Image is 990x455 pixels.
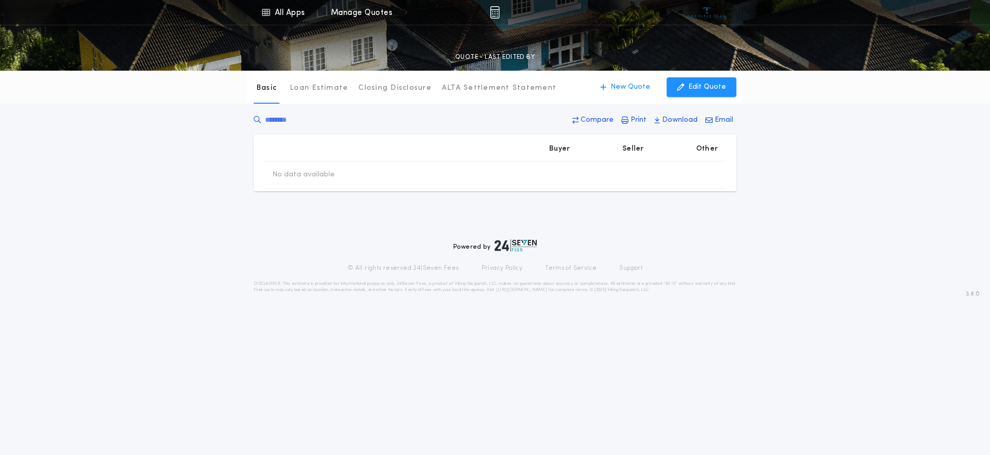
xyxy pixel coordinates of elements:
[696,144,718,154] p: Other
[358,83,432,93] p: Closing Disclosure
[490,6,500,19] img: img
[622,144,644,154] p: Seller
[254,281,736,293] p: DISCLAIMER: This estimate is provided for informational purposes only. 24|Seven Fees, a product o...
[702,111,736,129] button: Email
[619,264,642,272] a: Support
[667,77,736,97] button: Edit Quote
[496,288,547,292] a: [URL][DOMAIN_NAME]
[494,239,537,252] img: logo
[290,83,348,93] p: Loan Estimate
[651,111,701,129] button: Download
[610,82,650,92] p: New Quote
[581,115,614,125] p: Compare
[590,77,661,97] button: New Quote
[618,111,650,129] button: Print
[688,82,726,92] p: Edit Quote
[545,264,597,272] a: Terms of Service
[455,52,535,62] p: QUOTE - LAST EDITED BY
[662,115,698,125] p: Download
[715,115,733,125] p: Email
[442,83,556,93] p: ALTA Settlement Statement
[482,264,523,272] a: Privacy Policy
[966,289,980,299] span: 3.8.0
[569,111,617,129] button: Compare
[631,115,647,125] p: Print
[348,264,459,272] p: © All rights reserved. 24|Seven Fees
[264,161,343,188] td: No data available
[256,83,277,93] p: Basic
[549,144,570,154] p: Buyer
[453,239,537,252] div: Powered by
[688,7,727,18] img: vs-icon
